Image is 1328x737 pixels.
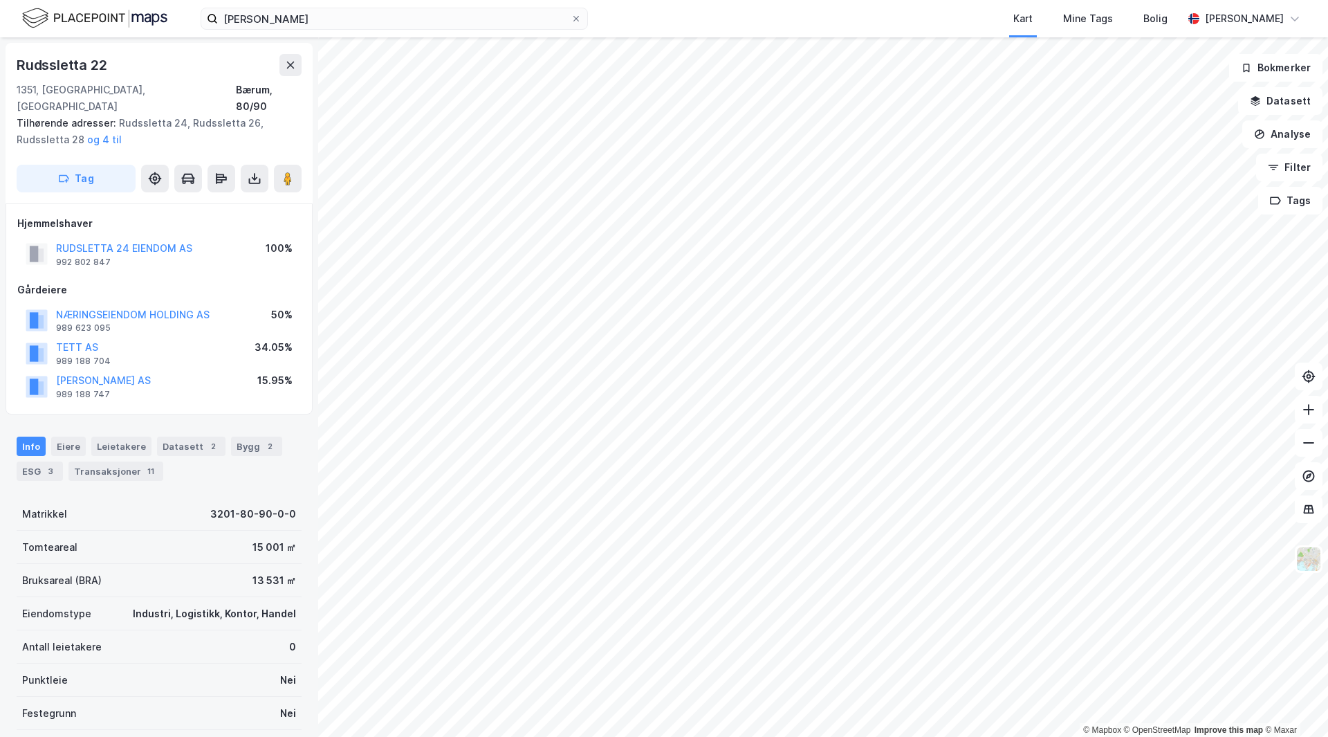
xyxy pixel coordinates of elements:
span: Tilhørende adresser: [17,117,119,129]
div: Info [17,437,46,456]
div: Tomteareal [22,539,77,556]
div: 0 [289,639,296,655]
div: Bruksareal (BRA) [22,572,102,589]
div: Rudssletta 24, Rudssletta 26, Rudssletta 28 [17,115,290,148]
div: 15 001 ㎡ [252,539,296,556]
div: Mine Tags [1063,10,1113,27]
button: Bokmerker [1229,54,1322,82]
div: 1351, [GEOGRAPHIC_DATA], [GEOGRAPHIC_DATA] [17,82,236,115]
div: Punktleie [22,672,68,689]
div: 3201-80-90-0-0 [210,506,296,522]
div: 34.05% [255,339,293,356]
div: Matrikkel [22,506,67,522]
a: OpenStreetMap [1124,725,1191,735]
button: Filter [1256,154,1322,181]
div: Industri, Logistikk, Kontor, Handel [133,606,296,622]
div: 989 623 095 [56,322,111,334]
div: Hjemmelshaver [17,215,301,232]
div: Bolig [1143,10,1168,27]
button: Analyse [1242,120,1322,148]
iframe: Chat Widget [1259,671,1328,737]
div: 989 188 747 [56,389,110,400]
div: Gårdeiere [17,282,301,298]
div: Antall leietakere [22,639,102,655]
div: Bærum, 80/90 [236,82,302,115]
button: Tags [1258,187,1322,215]
div: Festegrunn [22,705,76,722]
a: Mapbox [1083,725,1121,735]
div: Rudssletta 22 [17,54,109,76]
img: logo.f888ab2527a4732fd821a326f86c7f29.svg [22,6,167,30]
div: Kontrollprogram for chat [1259,671,1328,737]
button: Datasett [1238,87,1322,115]
div: 11 [144,464,158,478]
button: Tag [17,165,136,192]
img: Z [1295,546,1322,572]
div: Eiendomstype [22,606,91,622]
div: Nei [280,705,296,722]
div: 15.95% [257,372,293,389]
div: 50% [271,307,293,323]
div: [PERSON_NAME] [1205,10,1284,27]
div: Datasett [157,437,225,456]
div: 992 802 847 [56,257,111,268]
div: Transaksjoner [68,462,163,481]
div: Eiere [51,437,86,456]
div: Nei [280,672,296,689]
div: 989 188 704 [56,356,111,367]
a: Improve this map [1195,725,1263,735]
div: 13 531 ㎡ [252,572,296,589]
div: Kart [1013,10,1033,27]
div: Leietakere [91,437,151,456]
div: 2 [206,439,220,453]
input: Søk på adresse, matrikkel, gårdeiere, leietakere eller personer [218,8,571,29]
div: 2 [263,439,277,453]
div: 3 [44,464,57,478]
div: ESG [17,462,63,481]
div: Bygg [231,437,282,456]
div: 100% [266,240,293,257]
